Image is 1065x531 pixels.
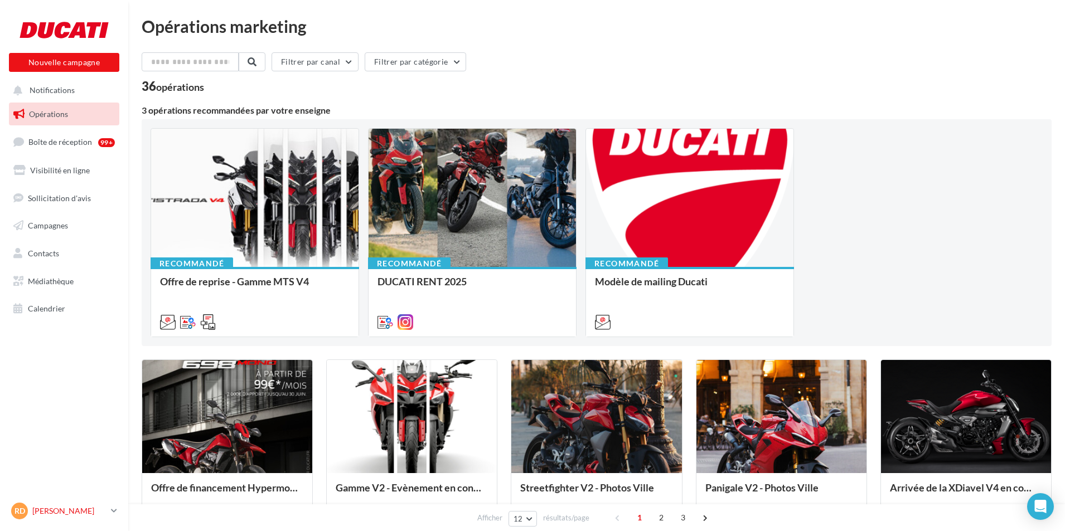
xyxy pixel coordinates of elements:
span: 2 [652,509,670,527]
div: Open Intercom Messenger [1027,493,1054,520]
a: Visibilité en ligne [7,159,122,182]
div: Recommandé [151,257,233,270]
a: Opérations [7,103,122,126]
div: Recommandé [368,257,451,270]
span: 3 [674,509,692,527]
span: 1 [631,509,648,527]
div: Offre de financement Hypermotard 698 Mono [151,482,303,504]
span: RD [14,505,25,517]
div: 36 [142,80,204,92]
span: 12 [514,514,523,523]
span: Afficher [477,513,502,523]
a: Médiathèque [7,270,122,293]
a: Contacts [7,242,122,265]
div: Offre de reprise - Gamme MTS V4 [160,276,350,298]
span: Notifications [30,86,75,95]
div: Recommandé [585,257,668,270]
button: Nouvelle campagne [9,53,119,72]
span: Campagnes [28,221,68,230]
div: Gamme V2 - Evènement en concession [336,482,488,504]
div: 99+ [98,138,115,147]
div: Arrivée de la XDiavel V4 en concession [890,482,1042,504]
div: 3 opérations recommandées par votre enseigne [142,106,1052,115]
div: Panigale V2 - Photos Ville [705,482,858,504]
div: DUCATI RENT 2025 [377,276,567,298]
span: Médiathèque [28,276,74,286]
p: [PERSON_NAME] [32,505,106,517]
div: opérations [156,82,204,92]
span: Opérations [29,109,68,119]
a: Campagnes [7,214,122,237]
a: Boîte de réception99+ [7,130,122,154]
span: Visibilité en ligne [30,165,90,175]
span: Calendrier [28,304,65,313]
span: Contacts [28,249,59,258]
div: Opérations marketing [142,18,1052,35]
a: Calendrier [7,297,122,320]
button: 12 [509,511,537,527]
a: Sollicitation d'avis [7,187,122,210]
div: Streetfighter V2 - Photos Ville [520,482,672,504]
span: résultats/page [543,513,589,523]
a: RD [PERSON_NAME] [9,500,119,522]
div: Modèle de mailing Ducati [595,276,785,298]
button: Filtrer par canal [272,52,359,71]
span: Boîte de réception [28,137,92,147]
button: Filtrer par catégorie [365,52,466,71]
span: Sollicitation d'avis [28,193,91,202]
